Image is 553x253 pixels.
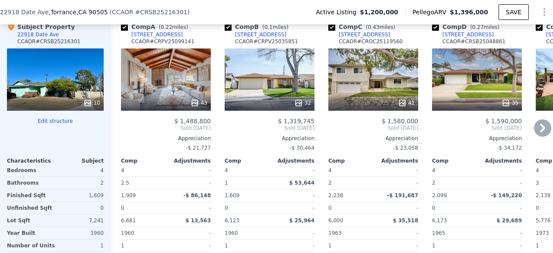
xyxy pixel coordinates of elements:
div: [STREET_ADDRESS] [339,31,390,38]
a: [STREET_ADDRESS] [121,31,183,38]
div: CCAOR # CRSB25216301 [17,38,80,45]
div: [STREET_ADDRESS] [131,31,183,38]
span: # CRSB25216301 [135,9,188,16]
div: - [375,164,418,176]
div: 1 [225,240,268,252]
div: Adjustments [373,157,418,164]
div: Comp [225,157,270,164]
span: -$ 21,727 [186,145,211,151]
span: 4 [225,167,228,173]
div: - [168,164,211,176]
span: 0 [121,205,124,211]
span: 0 [328,205,332,211]
div: Year Built [7,227,54,239]
div: 1 [225,177,268,189]
span: $1,396,000 [450,9,488,16]
div: - [479,177,522,189]
span: 6,173 [432,218,447,224]
div: Adjustments [270,157,315,164]
span: 4 [536,167,539,173]
div: 10 [83,99,100,107]
div: - [479,202,522,214]
div: - [271,227,315,239]
span: 2,238 [328,192,343,199]
div: - [271,240,315,252]
div: 7,241 [57,215,104,227]
span: ( miles) [467,24,503,30]
div: Subject [55,157,104,164]
span: 6,123 [225,218,239,224]
span: 0.43 [368,24,379,30]
div: - [479,227,522,239]
span: $ 1,488,800 [174,118,211,125]
div: 2 [328,177,372,189]
span: ( miles) [259,24,292,30]
div: - [375,202,418,214]
span: 2,099 [432,192,447,199]
div: 43 [191,99,207,107]
div: 1960 [225,227,268,239]
div: Comp [328,157,373,164]
span: -$ 30,464 [289,145,315,151]
div: [STREET_ADDRESS] [235,31,286,38]
span: 6,681 [121,218,136,224]
div: 1960 [121,227,164,239]
div: 2 [432,177,475,189]
div: 4 [57,164,104,176]
div: 1,609 [57,189,104,202]
div: - [168,202,211,214]
span: 0 [225,205,228,211]
span: Sold [DATE] [328,125,418,131]
div: Appreciation [121,135,211,142]
div: Comp D [432,22,503,31]
div: 1 [328,240,372,252]
div: - [271,189,315,202]
span: CCAOR [112,9,133,16]
div: 1 [121,240,164,252]
div: Number of Units [7,240,55,252]
span: Sold [DATE] [121,125,211,131]
span: $1,200,000 [360,8,398,16]
div: CCAOR # CROC25119560 [339,38,403,45]
span: 0 [536,205,539,211]
div: [STREET_ADDRESS] [442,31,494,38]
span: $ 1,580,000 [381,118,418,125]
span: $ 1,590,000 [485,118,522,125]
button: SAVE [499,4,529,20]
div: - [375,227,418,239]
div: - [168,227,211,239]
div: Finished Sqft [7,189,54,202]
span: 2,138 [536,192,550,199]
span: Sold [DATE] [225,125,315,131]
div: Subject Property [7,22,75,31]
span: -$ 191,687 [387,192,418,199]
div: Appreciation [225,135,315,142]
span: 6,000 [328,218,343,224]
span: 0 [432,205,435,211]
div: 1965 [432,227,475,239]
div: Adjustments [166,157,211,164]
span: ( miles) [155,24,191,30]
div: - [271,202,315,214]
span: 1,609 [225,192,239,199]
div: 2 [57,177,104,189]
span: -$ 86,148 [183,192,211,199]
div: CCAOR # CRPV25099141 [131,38,194,45]
span: 4 [432,167,435,173]
a: [STREET_ADDRESS] [225,31,286,38]
div: - [375,240,418,252]
div: 2.5 [121,177,164,189]
div: - [375,177,418,189]
div: Unfinished Sqft [7,202,54,214]
span: , Torrance [49,8,108,16]
div: 35 [502,99,518,107]
div: ( ) [110,8,190,16]
span: Sold [DATE] [432,125,522,131]
span: $ 29,689 [496,218,522,224]
div: Lot Sqft [7,215,54,227]
div: 32 [294,99,311,107]
div: 1 [58,240,104,252]
span: 0.27 [472,24,484,30]
span: -$ 149,220 [491,192,522,199]
div: 1960 [57,227,104,239]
